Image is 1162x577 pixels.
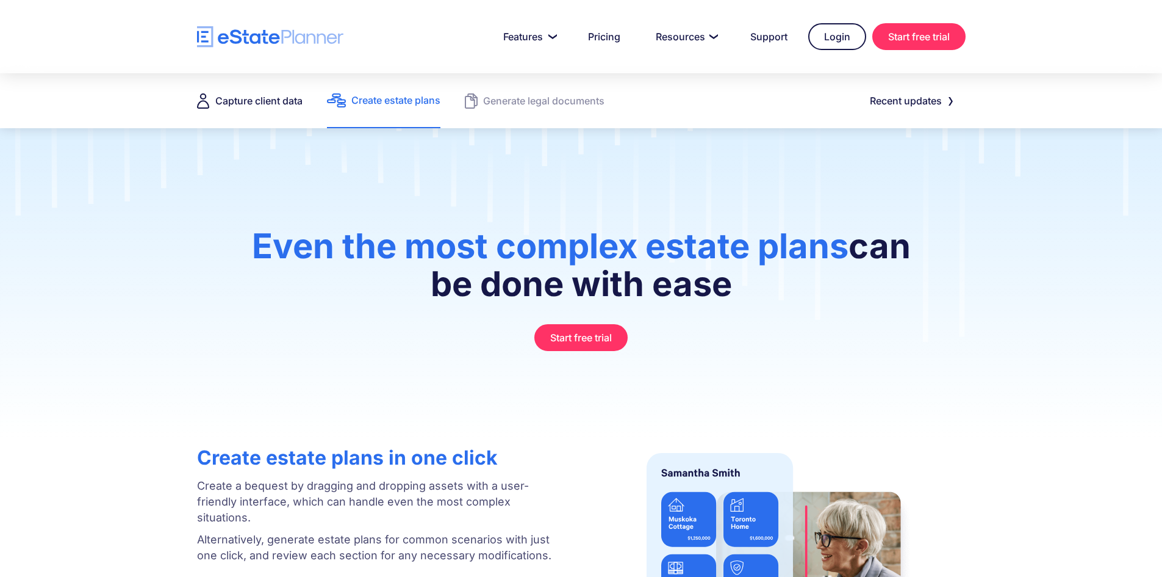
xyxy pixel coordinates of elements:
a: Support [736,24,802,49]
a: Pricing [573,24,635,49]
div: Generate legal documents [483,92,604,109]
a: Features [489,24,567,49]
a: Create estate plans [327,73,440,128]
a: home [197,26,343,48]
span: Even the most complex estate plans [252,225,848,267]
a: Recent updates [855,89,966,113]
div: Capture client data [215,92,303,109]
a: Capture client data [197,73,303,128]
a: Start free trial [534,324,628,351]
p: Create a bequest by dragging and dropping assets with a user-friendly interface, which can handle... [197,478,558,526]
a: Start free trial [872,23,966,50]
h1: can be done with ease [251,227,911,315]
div: Create estate plans [351,92,440,109]
p: Alternatively, generate estate plans for common scenarios with just one click, and review each se... [197,532,558,564]
strong: Create estate plans in one click [197,446,498,470]
a: Generate legal documents [465,73,604,128]
div: Recent updates [870,92,942,109]
a: Resources [641,24,730,49]
a: Login [808,23,866,50]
